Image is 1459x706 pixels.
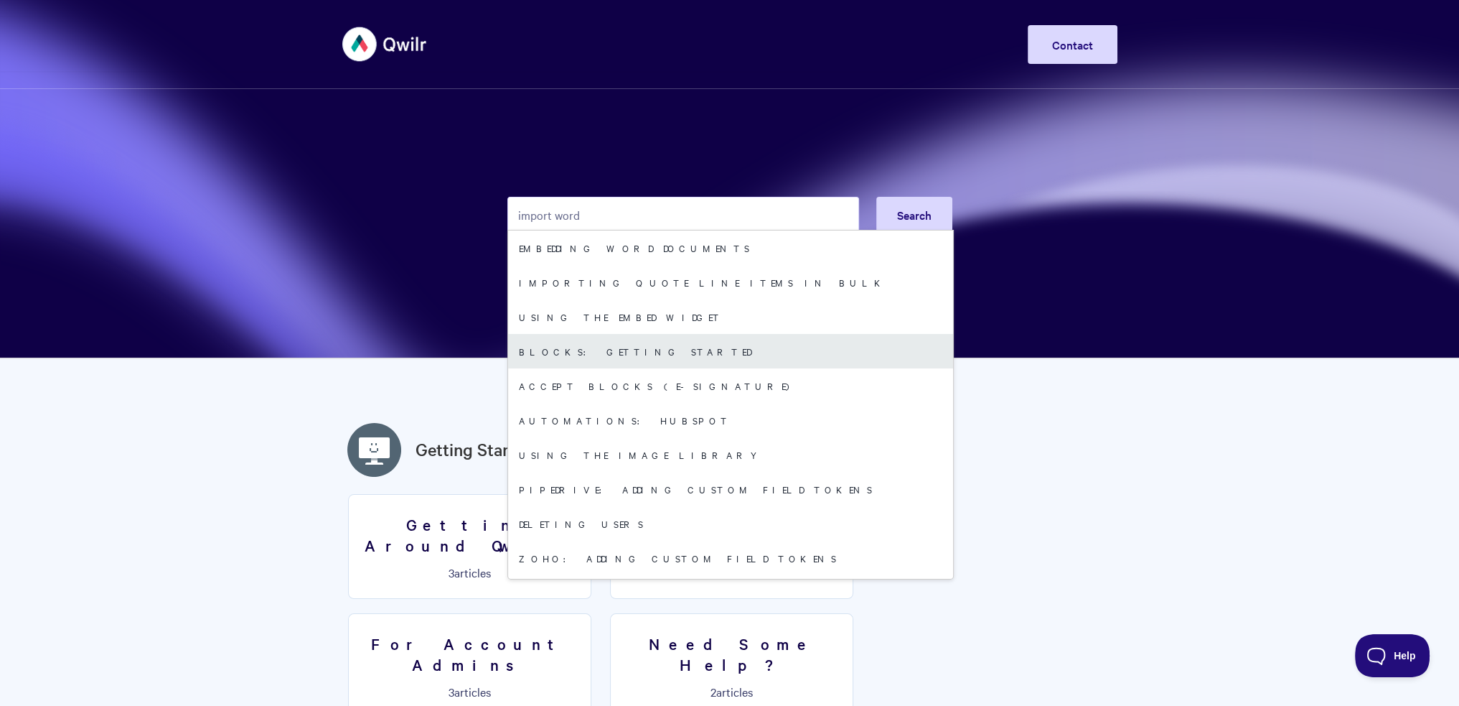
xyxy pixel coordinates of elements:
iframe: Toggle Customer Support [1355,634,1430,677]
a: Pipedrive: Adding Custom Field Tokens [508,472,953,506]
a: Blocks: Getting Started [508,334,953,368]
a: Embedding Word Documents [508,231,953,265]
span: 3 [449,565,454,580]
h3: Getting Around Qwilr [357,514,582,555]
button: Search [876,197,952,233]
a: Deleting users [508,506,953,541]
p: articles [357,566,582,579]
a: Getting Around Qwilr 3articles [348,494,591,599]
a: Automations: HubSpot [508,403,953,437]
a: Zoho: Adding Custom Field Tokens [508,541,953,575]
h3: For Account Admins [357,633,582,674]
a: Getting Started [416,437,534,463]
a: Contact [1028,25,1117,64]
a: Accept Blocks (E-Signature) [508,368,953,403]
a: Importing quote line items in bulk [508,265,953,299]
a: Using the image library [508,437,953,472]
p: articles [357,685,582,698]
input: Search the knowledge base [507,197,859,233]
h3: Need Some Help? [619,633,844,674]
span: Search [897,207,932,223]
span: 2 [710,684,716,700]
img: Qwilr Help Center [342,17,428,71]
a: What can a Creator do? [508,575,953,610]
span: 3 [449,684,454,700]
a: Using the Embed Widget [508,299,953,334]
p: articles [619,685,844,698]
